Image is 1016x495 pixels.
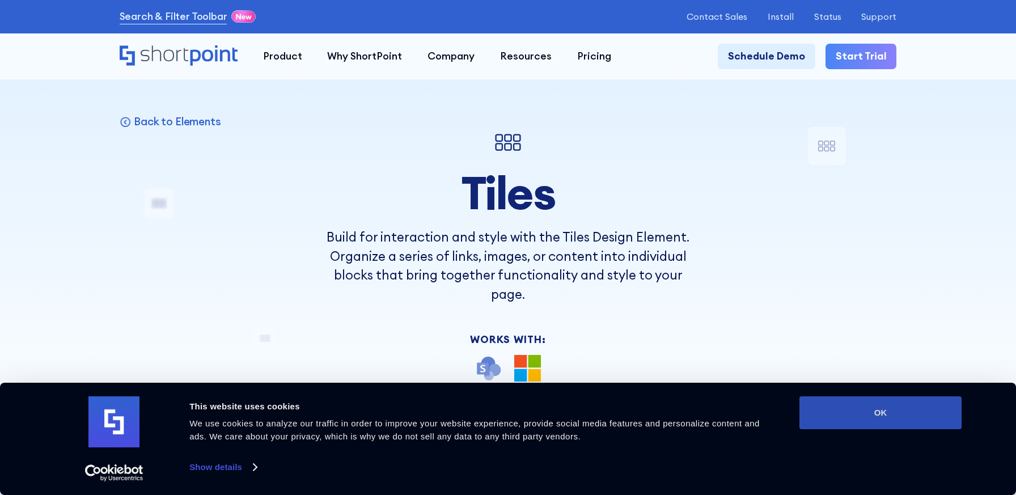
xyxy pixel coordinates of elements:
[134,115,221,128] p: Back to Elements
[514,355,541,382] img: Microsoft 365 logo
[120,9,227,24] a: Search & Filter Toolbar
[189,459,256,476] a: Show details
[315,44,415,69] a: Why ShortPoint
[317,228,698,304] p: Build for interaction and style with the Tiles Design Element. Organize a series of links, images...
[814,11,841,22] a: Status
[65,464,164,481] a: Usercentrics Cookiebot - opens in a new window
[317,335,698,345] div: Works With:
[825,44,897,69] a: Start Trial
[250,44,315,69] a: Product
[799,396,962,429] button: OK
[500,49,552,64] div: Resources
[564,44,624,69] a: Pricing
[577,49,611,64] div: Pricing
[687,11,747,22] a: Contact Sales
[415,44,488,69] a: Company
[861,11,896,22] a: Support
[189,418,760,441] span: We use cookies to analyze our traffic in order to improve your website experience, provide social...
[120,45,238,67] a: Home
[475,355,502,382] img: SharePoint icon
[317,168,698,218] h1: Tiles
[427,49,475,64] div: Company
[493,127,523,158] img: Tiles
[327,49,402,64] div: Why ShortPoint
[120,115,221,128] a: Back to Elements
[718,44,815,69] a: Schedule Demo
[189,400,774,413] div: This website uses cookies
[88,396,139,447] img: logo
[263,49,302,64] div: Product
[768,11,794,22] a: Install
[488,44,565,69] a: Resources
